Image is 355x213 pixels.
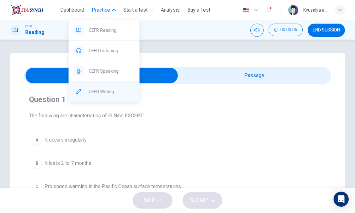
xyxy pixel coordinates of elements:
span: Dashboard [60,6,84,14]
span: 00:00:05 [280,27,297,32]
button: Dashboard [58,4,87,16]
span: CEFR Writing [89,88,135,95]
span: Start a test [123,6,148,14]
span: CEFR [25,24,32,29]
a: ELTC logo [10,4,58,16]
span: Prolonged warming in the Pacific Ocean surface temperatures [44,183,181,190]
button: 00:00:05 [269,24,303,36]
div: CEFR Reading [69,20,140,40]
button: END SESSION [308,24,345,37]
span: Analysis [161,6,180,14]
button: CProlonged warming in the Pacific Ocean surface temperatures [29,179,326,194]
div: Open Intercom Messenger [334,192,349,207]
h4: Question 1 [29,94,326,104]
span: It lasts 2 to 7 months [44,160,91,167]
div: CEFR Listening [69,41,140,61]
div: CEFR Speaking [69,61,140,81]
div: Kvusalya a/[PERSON_NAME] [303,6,327,14]
span: It occurs irregularly [44,136,87,144]
div: Hide [269,24,303,37]
button: Analysis [158,4,182,16]
span: CEFR Listening [89,47,135,54]
div: A [32,135,42,145]
button: Start a test [121,4,156,16]
div: Mute [250,24,264,37]
div: C [32,182,42,192]
span: Practice [92,6,110,14]
img: Profile picture [288,5,298,15]
span: Buy a Test [187,6,210,14]
div: CEFR Writing [69,81,140,102]
button: Buy a Test [185,4,213,16]
button: Practice [89,4,118,16]
div: B [32,158,42,168]
span: END SESSION [313,28,340,33]
h1: Reading [25,29,44,36]
img: ELTC logo [10,4,43,16]
img: en [242,8,250,13]
span: The following are characteristics of El Niño EXCEPT: [29,112,326,120]
button: AIt occurs irregularly [29,132,326,148]
span: CEFR Reading [89,26,135,34]
span: CEFR Speaking [89,67,135,75]
button: BIt lasts 2 to 7 months [29,155,326,171]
